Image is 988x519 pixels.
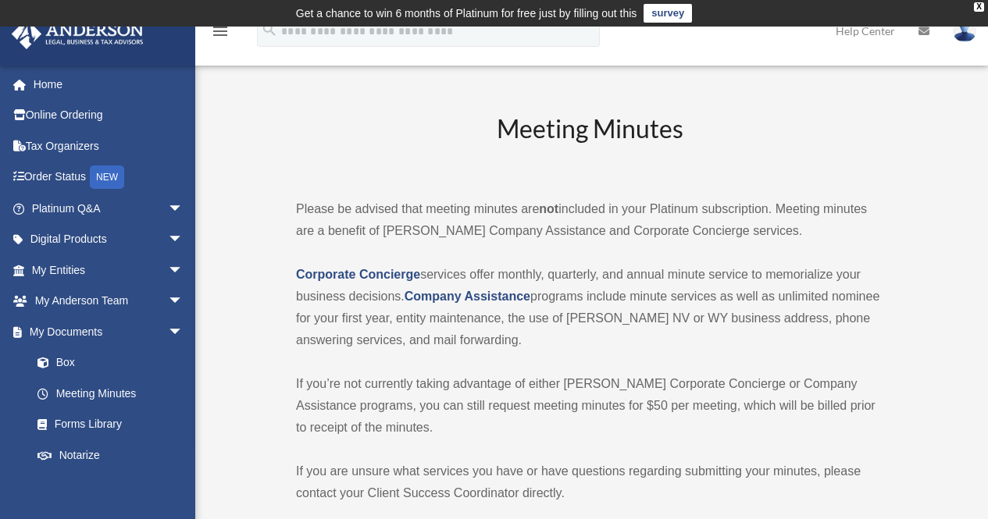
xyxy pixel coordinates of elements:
[296,198,883,242] p: Please be advised that meeting minutes are included in your Platinum subscription. Meeting minute...
[211,22,230,41] i: menu
[11,69,207,100] a: Home
[296,4,637,23] div: Get a chance to win 6 months of Platinum for free just by filling out this
[7,19,148,49] img: Anderson Advisors Platinum Portal
[296,112,883,176] h2: Meeting Minutes
[11,100,207,131] a: Online Ordering
[22,439,207,471] a: Notarize
[22,409,207,440] a: Forms Library
[11,316,207,347] a: My Documentsarrow_drop_down
[11,254,207,286] a: My Entitiesarrow_drop_down
[953,20,976,42] img: User Pic
[296,264,883,351] p: services offer monthly, quarterly, and annual minute service to memorialize your business decisio...
[261,21,278,38] i: search
[168,193,199,225] span: arrow_drop_down
[168,254,199,286] span: arrow_drop_down
[11,162,207,194] a: Order StatusNEW
[11,130,207,162] a: Tax Organizers
[539,202,558,215] strong: not
[296,373,883,439] p: If you’re not currently taking advantage of either [PERSON_NAME] Corporate Concierge or Company A...
[644,4,692,23] a: survey
[168,286,199,318] span: arrow_drop_down
[405,290,530,303] a: Company Assistance
[974,2,984,12] div: close
[168,316,199,348] span: arrow_drop_down
[296,268,420,281] a: Corporate Concierge
[11,286,207,317] a: My Anderson Teamarrow_drop_down
[11,224,207,255] a: Digital Productsarrow_drop_down
[22,347,207,379] a: Box
[296,460,883,504] p: If you are unsure what services you have or have questions regarding submitting your minutes, ple...
[90,165,124,189] div: NEW
[168,224,199,256] span: arrow_drop_down
[211,27,230,41] a: menu
[22,378,199,409] a: Meeting Minutes
[11,193,207,224] a: Platinum Q&Aarrow_drop_down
